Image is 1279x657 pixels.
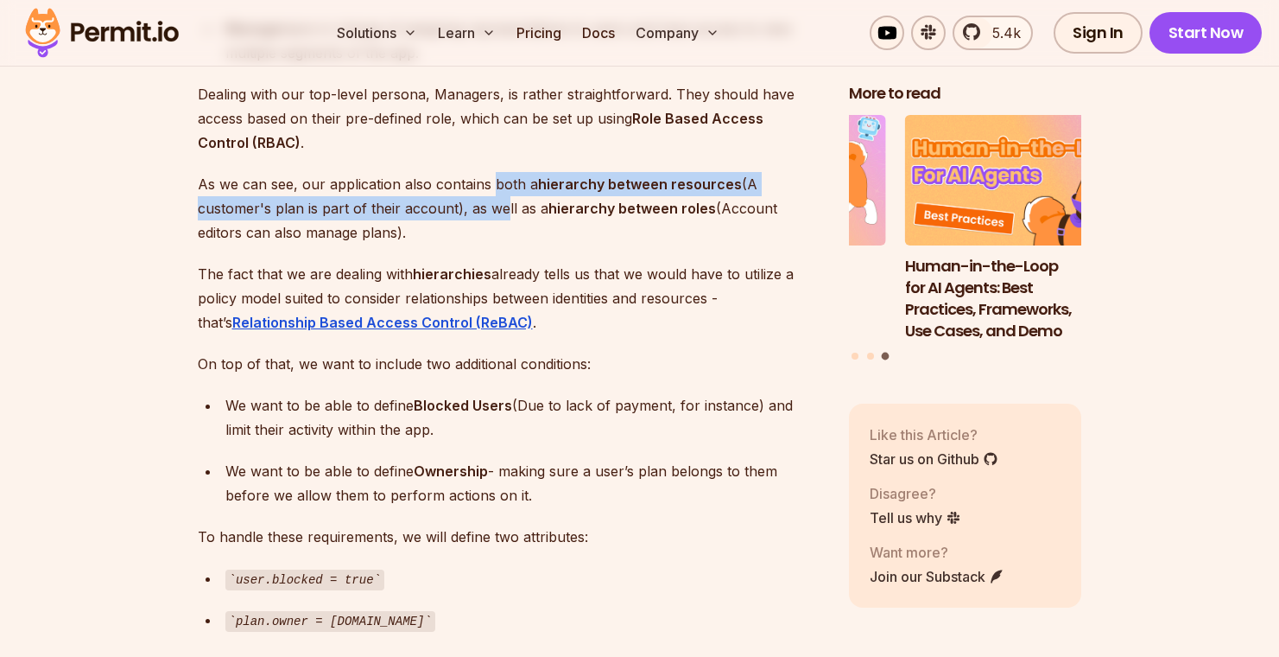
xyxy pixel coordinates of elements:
p: Like this Article? [870,424,998,445]
button: Company [629,16,726,50]
p: As we can see, our application also contains both a (A customer's plan is part of their account),... [198,172,821,245]
p: Disagree? [870,483,961,504]
strong: Blocked Users [414,397,512,414]
strong: hierarchies [413,265,491,283]
a: Human-in-the-Loop for AI Agents: Best Practices, Frameworks, Use Cases, and DemoHuman-in-the-Loop... [905,115,1138,342]
strong: Role Based Access Control (RBAC) [198,110,763,151]
a: Join our Substack [870,566,1004,587]
p: To handle these requirements, we will define two attributes: [198,525,821,549]
code: user.blocked = true [225,570,384,590]
h3: Human-in-the-Loop for AI Agents: Best Practices, Frameworks, Use Cases, and Demo [905,256,1138,341]
button: Go to slide 3 [882,353,890,360]
p: Dealing with our top-level persona, Managers, is rather straightforward. They should have access ... [198,82,821,155]
p: On top of that, we want to include two additional conditions: [198,352,821,376]
a: Pricing [510,16,568,50]
p: The fact that we are dealing with already tells us that we would have to utilize a policy model s... [198,262,821,335]
h2: More to read [849,83,1082,105]
h3: Why JWTs Can’t Handle AI Agent Access [653,256,886,299]
strong: Ownership [414,462,488,480]
p: Want more? [870,542,1004,563]
div: We want to be able to define - making sure a user’s plan belongs to them before we allow them to ... [225,459,821,507]
button: Go to slide 1 [852,353,858,360]
a: Relationship Based Access Control (ReBAC) [232,314,533,331]
a: Star us on Github [870,449,998,469]
img: Why JWTs Can’t Handle AI Agent Access [653,115,886,246]
button: Solutions [330,16,424,50]
li: 3 of 3 [905,115,1138,342]
button: Learn [431,16,503,50]
div: We want to be able to define (Due to lack of payment, for instance) and limit their activity with... [225,393,821,442]
code: plan.owner = [DOMAIN_NAME] [225,611,435,632]
strong: hierarchy between resources [538,175,742,193]
img: Human-in-the-Loop for AI Agents: Best Practices, Frameworks, Use Cases, and Demo [905,115,1138,246]
span: 5.4k [982,22,1021,43]
a: Tell us why [870,507,961,528]
button: Go to slide 2 [867,353,874,360]
strong: hierarchy between roles [548,200,716,217]
a: Start Now [1149,12,1263,54]
li: 2 of 3 [653,115,886,342]
img: Permit logo [17,3,187,62]
a: 5.4k [953,16,1033,50]
div: Posts [849,115,1082,363]
a: Docs [575,16,622,50]
a: Sign In [1054,12,1143,54]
